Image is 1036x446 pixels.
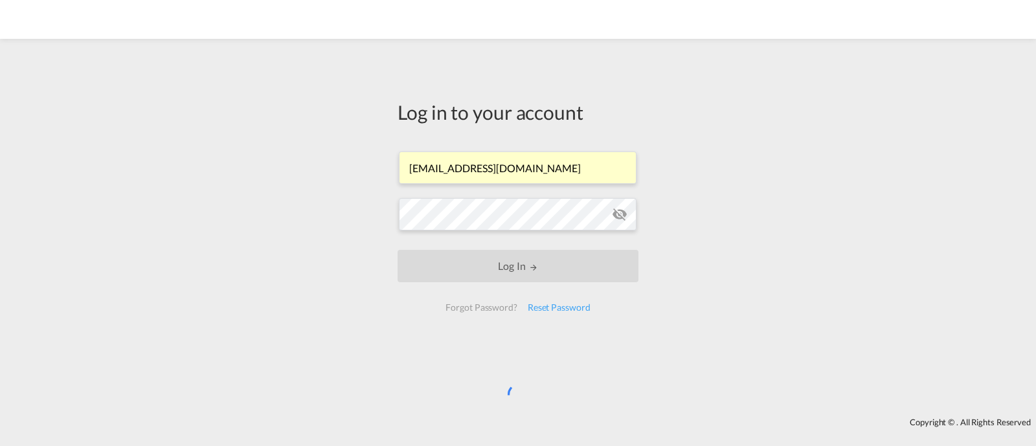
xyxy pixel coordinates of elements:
div: Forgot Password? [440,296,522,319]
div: Reset Password [523,296,596,319]
input: Enter email/phone number [399,151,636,184]
button: LOGIN [398,250,638,282]
md-icon: icon-eye-off [612,206,627,222]
div: Log in to your account [398,98,638,126]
